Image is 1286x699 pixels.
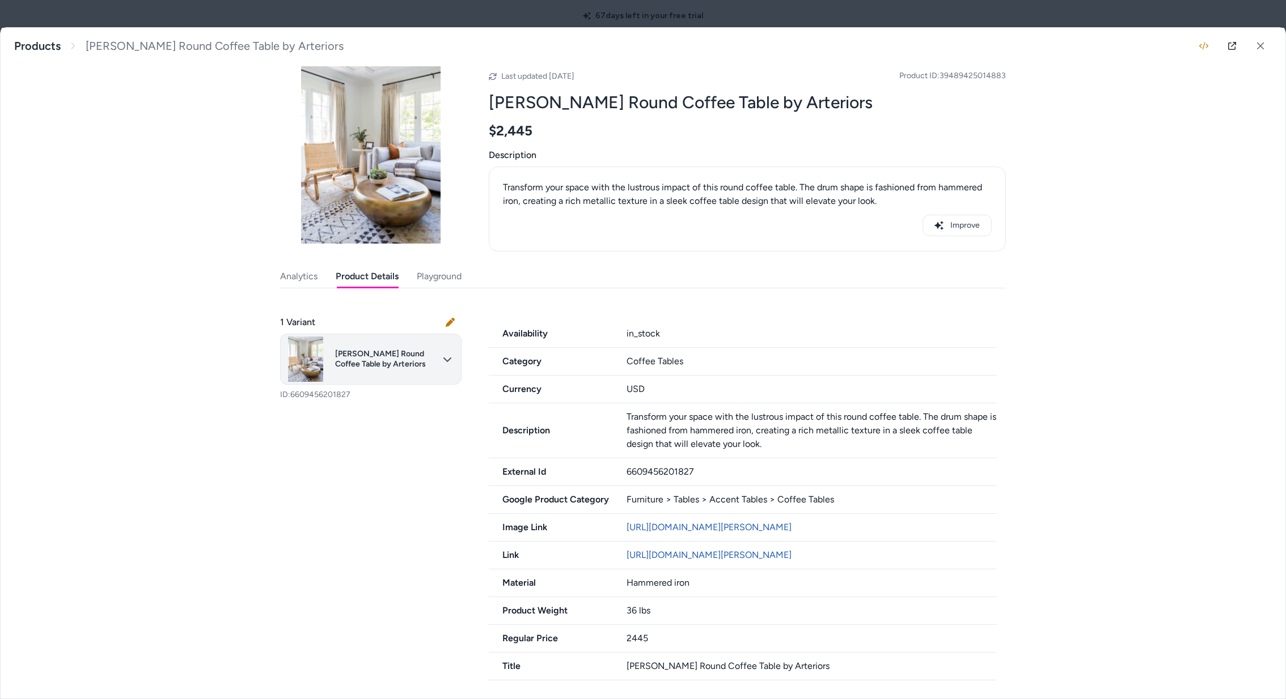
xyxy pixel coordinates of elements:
[489,148,1006,162] span: Description
[503,181,992,208] p: Transform your space with the lustrous impact of this round coffee table. The drum shape is fashi...
[627,382,997,396] div: USD
[86,39,344,53] span: [PERSON_NAME] Round Coffee Table by Arteriors
[489,327,613,340] span: Availability
[627,493,997,506] div: Furniture > Tables > Accent Tables > Coffee Tables
[280,334,462,385] button: [PERSON_NAME] Round Coffee Table by Arteriors
[627,355,997,368] div: Coffee Tables
[489,424,613,437] span: Description
[14,39,61,53] a: Products
[14,39,344,53] nav: breadcrumb
[627,465,997,479] div: 6609456201827
[627,632,997,645] div: 2445
[489,493,613,506] span: Google Product Category
[489,659,613,673] span: Title
[417,265,462,288] button: Playground
[489,632,613,645] span: Regular Price
[501,71,574,81] span: Last updated [DATE]
[489,521,613,534] span: Image Link
[336,265,399,288] button: Product Details
[335,349,436,369] span: [PERSON_NAME] Round Coffee Table by Arteriors
[489,465,613,479] span: External Id
[923,215,992,236] button: Improve
[627,522,792,532] a: [URL][DOMAIN_NAME][PERSON_NAME]
[489,548,613,562] span: Link
[280,265,318,288] button: Analytics
[627,549,792,560] a: [URL][DOMAIN_NAME][PERSON_NAME]
[627,410,997,451] p: Transform your space with the lustrous impact of this round coffee table. The drum shape is fashi...
[627,659,997,673] div: [PERSON_NAME] Round Coffee Table by Arteriors
[627,576,997,590] div: Hammered iron
[489,355,613,368] span: Category
[280,389,462,400] p: ID: 6609456201827
[489,382,613,396] span: Currency
[627,327,997,340] div: in_stock
[280,62,462,244] img: arteriors-bates.jpg
[627,604,997,617] div: 36 lbs
[489,604,613,617] span: Product Weight
[899,70,1006,82] span: Product ID: 39489425014883
[489,576,613,590] span: Material
[280,316,315,329] span: 1 Variant
[283,336,328,382] img: arteriors-bates.jpg
[489,122,532,139] span: $2,445
[489,92,1006,113] h2: [PERSON_NAME] Round Coffee Table by Arteriors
